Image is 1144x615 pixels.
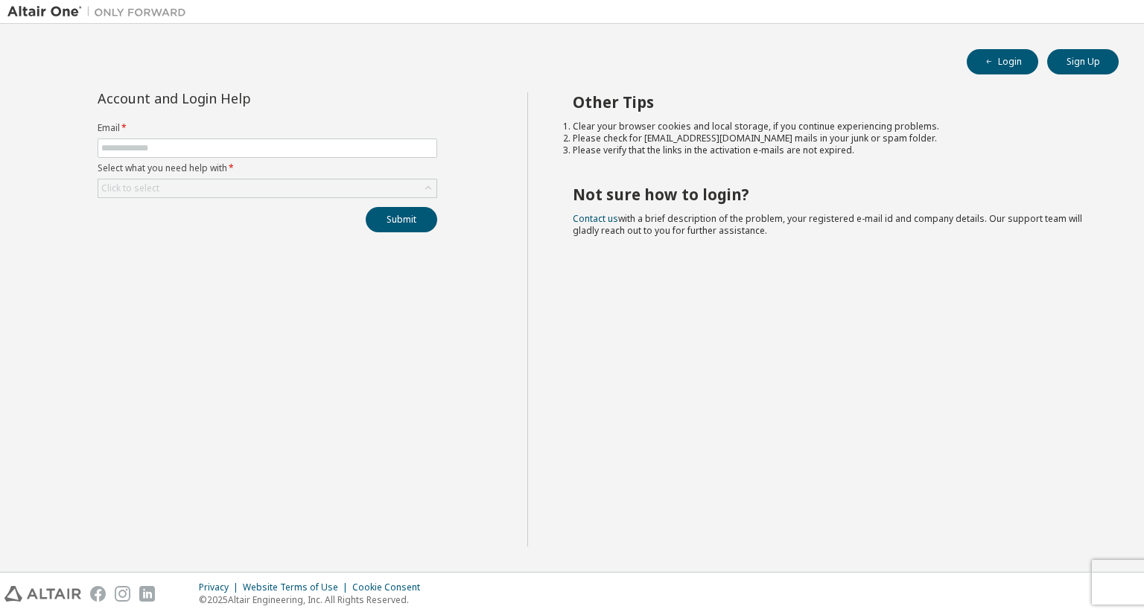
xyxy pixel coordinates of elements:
[967,49,1038,74] button: Login
[139,586,155,602] img: linkedin.svg
[199,593,429,606] p: © 2025 Altair Engineering, Inc. All Rights Reserved.
[573,144,1093,156] li: Please verify that the links in the activation e-mails are not expired.
[4,586,81,602] img: altair_logo.svg
[573,133,1093,144] li: Please check for [EMAIL_ADDRESS][DOMAIN_NAME] mails in your junk or spam folder.
[98,92,369,104] div: Account and Login Help
[7,4,194,19] img: Altair One
[98,162,437,174] label: Select what you need help with
[352,581,429,593] div: Cookie Consent
[98,179,436,197] div: Click to select
[98,122,437,134] label: Email
[573,212,1082,237] span: with a brief description of the problem, your registered e-mail id and company details. Our suppo...
[115,586,130,602] img: instagram.svg
[243,581,352,593] div: Website Terms of Use
[573,212,618,225] a: Contact us
[1047,49,1119,74] button: Sign Up
[101,182,159,194] div: Click to select
[573,121,1093,133] li: Clear your browser cookies and local storage, if you continue experiencing problems.
[199,581,243,593] div: Privacy
[366,207,437,232] button: Submit
[573,92,1093,112] h2: Other Tips
[573,185,1093,204] h2: Not sure how to login?
[90,586,106,602] img: facebook.svg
